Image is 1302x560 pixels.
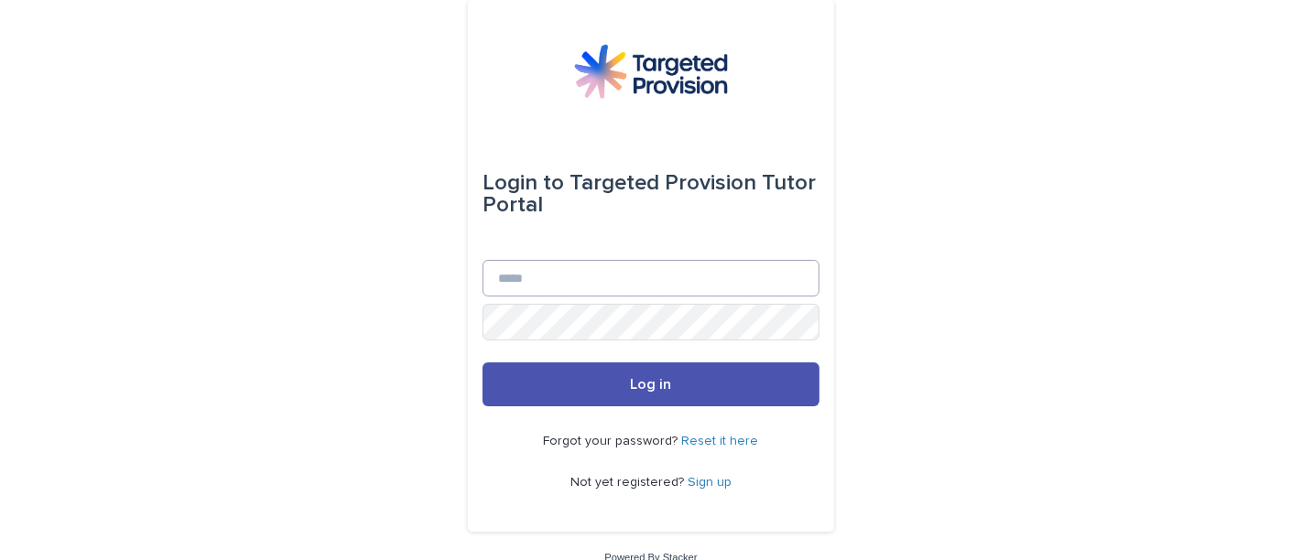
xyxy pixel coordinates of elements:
span: Log in [631,377,672,392]
span: Not yet registered? [570,476,688,489]
img: M5nRWzHhSzIhMunXDL62 [574,44,728,99]
button: Log in [483,362,819,406]
span: Forgot your password? [544,435,682,447]
a: Reset it here [682,435,759,447]
a: Sign up [688,476,732,489]
div: Targeted Provision Tutor Portal [483,157,819,231]
span: Login to [483,172,564,194]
